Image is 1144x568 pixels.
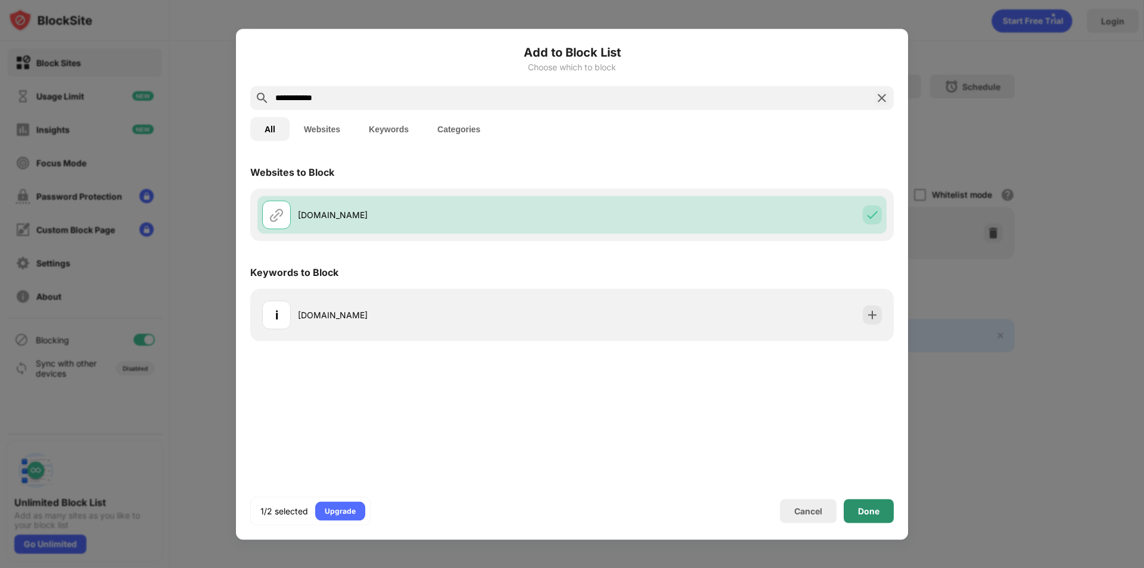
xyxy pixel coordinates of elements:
[423,117,495,141] button: Categories
[255,91,269,105] img: search.svg
[298,309,572,321] div: [DOMAIN_NAME]
[875,91,889,105] img: search-close
[250,117,290,141] button: All
[355,117,423,141] button: Keywords
[250,43,894,61] h6: Add to Block List
[250,266,338,278] div: Keywords to Block
[250,166,334,178] div: Websites to Block
[325,505,356,517] div: Upgrade
[290,117,355,141] button: Websites
[298,209,572,221] div: [DOMAIN_NAME]
[858,506,879,516] div: Done
[794,506,822,516] div: Cancel
[260,505,308,517] div: 1/2 selected
[250,62,894,72] div: Choose which to block
[269,207,284,222] img: url.svg
[275,306,278,324] div: i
